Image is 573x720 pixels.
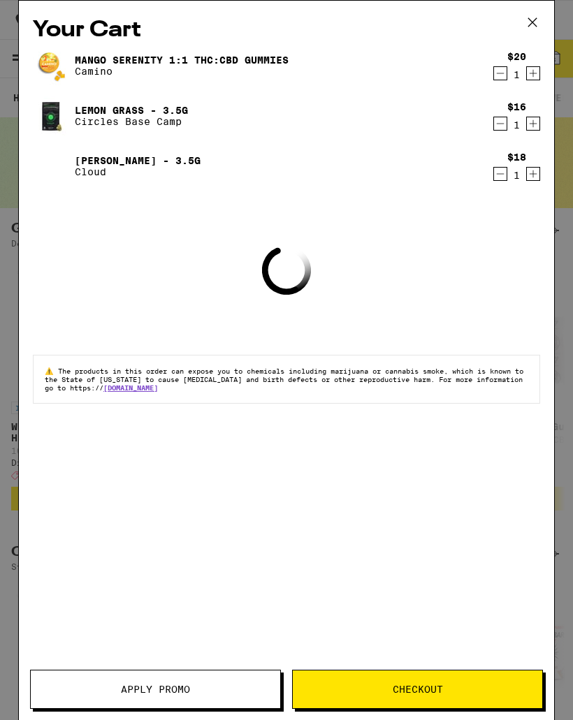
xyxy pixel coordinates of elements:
[493,167,507,181] button: Decrement
[507,51,526,62] div: $20
[33,15,540,46] h2: Your Cart
[33,46,72,85] img: Mango Serenity 1:1 THC:CBD Gummies
[45,367,58,375] span: ⚠️
[526,117,540,131] button: Increment
[103,383,158,392] a: [DOMAIN_NAME]
[75,66,289,77] p: Camino
[507,152,526,163] div: $18
[121,684,190,694] span: Apply Promo
[507,170,526,181] div: 1
[493,66,507,80] button: Decrement
[45,367,523,392] span: The products in this order can expose you to chemicals including marijuana or cannabis smoke, whi...
[493,117,507,131] button: Decrement
[75,54,289,66] a: Mango Serenity 1:1 THC:CBD Gummies
[507,101,526,112] div: $16
[75,155,201,166] a: [PERSON_NAME] - 3.5g
[30,670,281,709] button: Apply Promo
[393,684,443,694] span: Checkout
[526,167,540,181] button: Increment
[33,96,72,135] img: Lemon Grass - 3.5g
[507,69,526,80] div: 1
[292,670,543,709] button: Checkout
[75,116,188,127] p: Circles Base Camp
[507,119,526,131] div: 1
[33,147,72,186] img: Mochi Gelato - 3.5g
[75,166,201,177] p: Cloud
[75,105,188,116] a: Lemon Grass - 3.5g
[526,66,540,80] button: Increment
